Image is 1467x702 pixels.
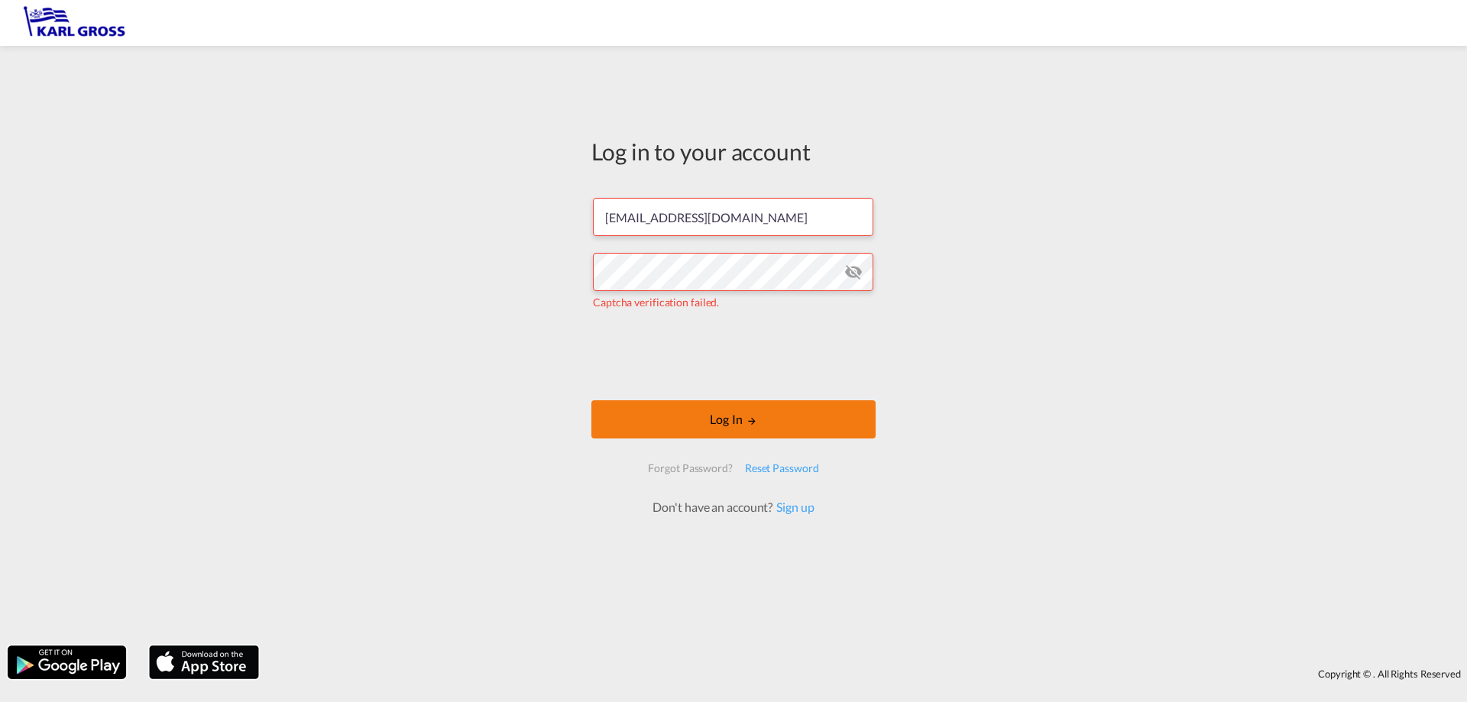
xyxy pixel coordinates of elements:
[591,135,876,167] div: Log in to your account
[844,263,863,281] md-icon: icon-eye-off
[772,500,814,514] a: Sign up
[642,455,738,482] div: Forgot Password?
[591,400,876,438] button: LOGIN
[593,296,719,309] span: Captcha verification failed.
[593,198,873,236] input: Enter email/phone number
[617,325,850,385] iframe: reCAPTCHA
[23,6,126,40] img: 3269c73066d711f095e541db4db89301.png
[147,644,261,681] img: apple.png
[739,455,825,482] div: Reset Password
[636,499,831,516] div: Don't have an account?
[267,661,1467,687] div: Copyright © . All Rights Reserved
[6,644,128,681] img: google.png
